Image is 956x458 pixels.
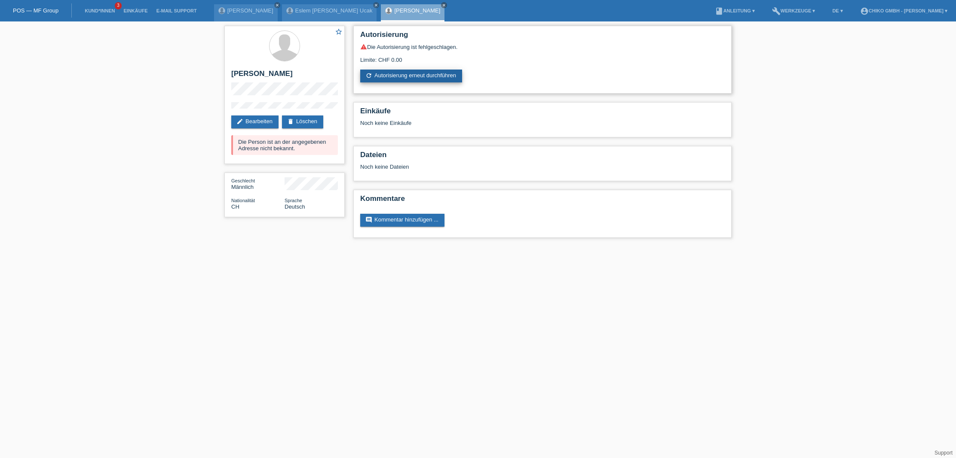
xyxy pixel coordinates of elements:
h2: Einkäufe [360,107,725,120]
h2: Dateien [360,151,725,164]
i: edit [236,118,243,125]
span: Deutsch [285,203,305,210]
i: close [374,3,378,7]
a: refreshAutorisierung erneut durchführen [360,70,462,82]
div: Limite: CHF 0.00 [360,50,725,63]
a: buildWerkzeuge ▾ [768,8,820,13]
a: [PERSON_NAME] [394,7,440,14]
a: deleteLöschen [282,115,323,128]
a: [PERSON_NAME] [227,7,273,14]
h2: Kommentare [360,194,725,207]
i: comment [365,216,372,223]
div: Die Autorisierung ist fehlgeschlagen. [360,43,725,50]
i: refresh [365,72,372,79]
a: close [274,2,280,8]
div: Noch keine Dateien [360,164,623,170]
a: close [373,2,379,8]
a: Einkäufe [119,8,152,13]
i: warning [360,43,367,50]
a: POS — MF Group [13,7,58,14]
h2: Autorisierung [360,30,725,43]
div: Die Person ist an der angegebenen Adresse nicht bekannt. [231,135,338,155]
i: account_circle [860,7,869,15]
span: 3 [115,2,122,9]
a: account_circleChiko GmbH - [PERSON_NAME] ▾ [856,8,952,13]
span: Nationalität [231,198,255,203]
a: Eslem [PERSON_NAME] Ucak [295,7,373,14]
a: Kund*innen [80,8,119,13]
i: star_border [335,28,343,36]
a: Support [935,450,953,456]
a: bookAnleitung ▾ [711,8,759,13]
span: Sprache [285,198,302,203]
a: editBearbeiten [231,115,279,128]
div: Männlich [231,177,285,190]
i: delete [287,118,294,125]
i: build [772,7,781,15]
div: Noch keine Einkäufe [360,120,725,133]
a: close [441,2,447,8]
h2: [PERSON_NAME] [231,70,338,82]
i: close [442,3,446,7]
a: DE ▾ [828,8,847,13]
span: Schweiz [231,203,239,210]
i: close [275,3,279,7]
a: E-Mail Support [152,8,201,13]
i: book [715,7,723,15]
a: commentKommentar hinzufügen ... [360,214,444,227]
span: Geschlecht [231,178,255,183]
a: star_border [335,28,343,37]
